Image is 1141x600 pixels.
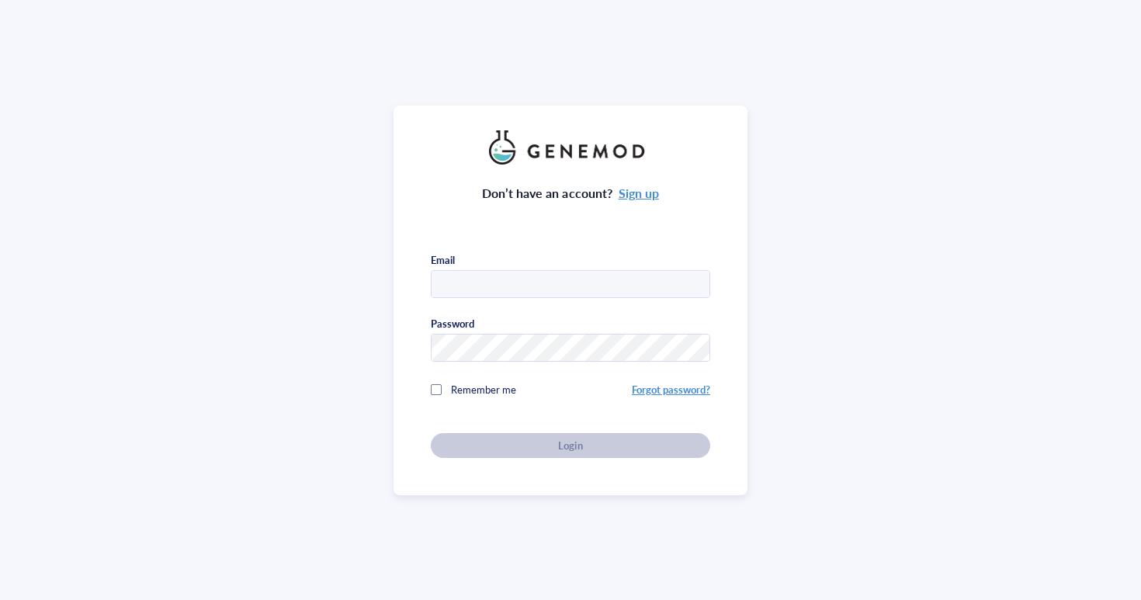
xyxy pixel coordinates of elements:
div: Email [431,253,455,267]
a: Sign up [619,184,659,202]
img: genemod_logo_light-BcqUzbGq.png [489,130,652,165]
a: Forgot password? [632,382,710,397]
div: Don’t have an account? [482,183,659,203]
div: Password [431,317,474,331]
span: Remember me [451,382,516,397]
